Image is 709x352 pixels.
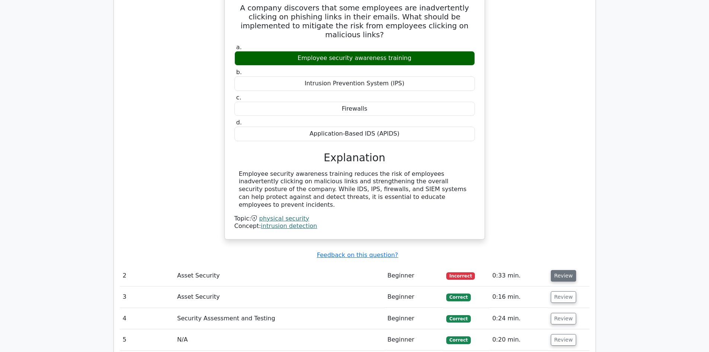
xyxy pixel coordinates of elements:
td: Beginner [384,265,443,286]
h5: A company discovers that some employees are inadvertently clicking on phishing links in their ema... [234,3,476,39]
td: 0:33 min. [489,265,548,286]
span: c. [236,94,242,101]
td: Security Assessment and Testing [174,308,384,329]
span: Correct [446,294,470,301]
span: b. [236,69,242,76]
span: a. [236,44,242,51]
button: Review [551,291,576,303]
button: Review [551,313,576,324]
td: Asset Security [174,286,384,308]
td: 0:16 min. [489,286,548,308]
h3: Explanation [239,152,470,164]
td: 4 [120,308,175,329]
td: 0:20 min. [489,329,548,351]
button: Review [551,270,576,282]
span: Correct [446,315,470,323]
span: Correct [446,336,470,344]
a: intrusion detection [261,222,317,229]
td: 5 [120,329,175,351]
td: Asset Security [174,265,384,286]
a: physical security [259,215,309,222]
td: Beginner [384,329,443,351]
div: Concept: [234,222,475,230]
div: Application-Based IDS (APIDS) [234,127,475,141]
td: 3 [120,286,175,308]
td: 2 [120,265,175,286]
div: Employee security awareness training reduces the risk of employees inadvertently clicking on mali... [239,170,470,209]
div: Firewalls [234,102,475,116]
td: Beginner [384,308,443,329]
div: Topic: [234,215,475,223]
div: Employee security awareness training [234,51,475,66]
td: N/A [174,329,384,351]
button: Review [551,334,576,346]
td: 0:24 min. [489,308,548,329]
a: Feedback on this question? [317,251,398,259]
span: Incorrect [446,272,475,280]
div: Intrusion Prevention System (IPS) [234,76,475,91]
span: d. [236,119,242,126]
td: Beginner [384,286,443,308]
